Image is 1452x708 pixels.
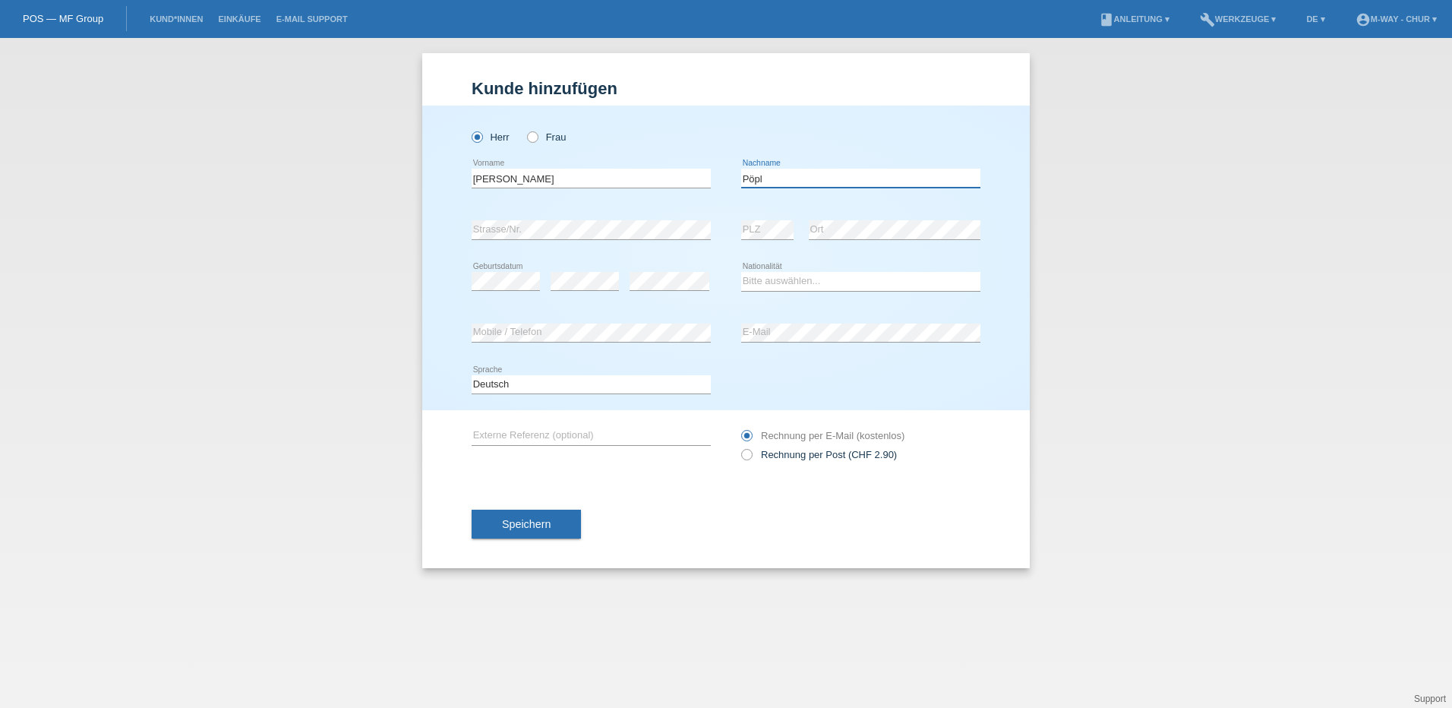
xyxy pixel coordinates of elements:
[502,518,551,530] span: Speichern
[23,13,103,24] a: POS — MF Group
[741,430,751,449] input: Rechnung per E-Mail (kostenlos)
[472,510,581,539] button: Speichern
[472,131,481,141] input: Herr
[1192,14,1284,24] a: buildWerkzeuge ▾
[527,131,537,141] input: Frau
[527,131,566,143] label: Frau
[1299,14,1332,24] a: DE ▾
[142,14,210,24] a: Kund*innen
[210,14,268,24] a: Einkäufe
[741,430,904,441] label: Rechnung per E-Mail (kostenlos)
[741,449,897,460] label: Rechnung per Post (CHF 2.90)
[1348,14,1444,24] a: account_circlem-way - Chur ▾
[741,449,751,468] input: Rechnung per Post (CHF 2.90)
[1414,694,1446,704] a: Support
[1200,12,1215,27] i: build
[269,14,355,24] a: E-Mail Support
[1356,12,1371,27] i: account_circle
[1091,14,1177,24] a: bookAnleitung ▾
[472,79,980,98] h1: Kunde hinzufügen
[472,131,510,143] label: Herr
[1099,12,1114,27] i: book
